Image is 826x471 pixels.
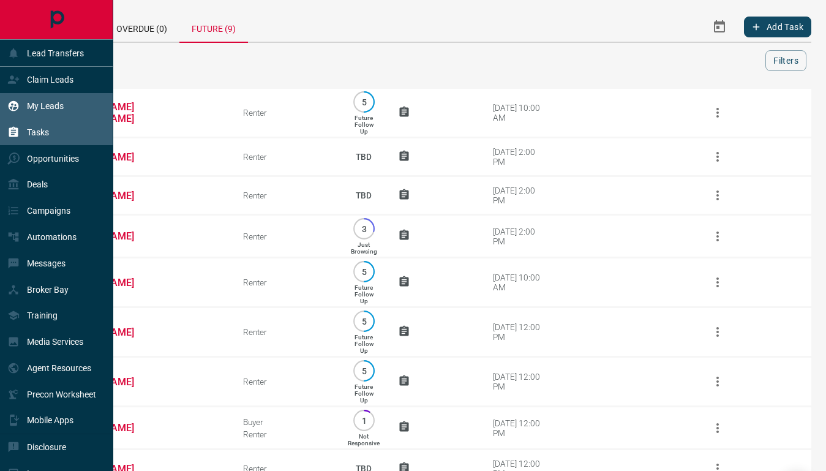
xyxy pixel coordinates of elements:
p: Not Responsive [348,433,380,447]
p: 1 [359,416,369,425]
div: [DATE] 2:00 PM [493,227,545,246]
button: Select Date Range [705,12,734,42]
p: 5 [359,317,369,326]
div: Future (9) [179,12,248,43]
button: Filters [765,50,806,71]
p: TBD [348,179,380,212]
p: Future Follow Up [355,334,374,354]
div: Renter [243,232,330,241]
p: Future Follow Up [355,284,374,304]
p: Future Follow Up [355,383,374,404]
button: Add Task [744,17,811,37]
div: [DATE] 2:00 PM [493,147,545,167]
p: Just Browsing [351,241,377,255]
div: Renter [243,277,330,287]
div: Renter [243,327,330,337]
p: 5 [359,267,369,276]
div: Buyer [243,417,330,427]
div: [DATE] 10:00 AM [493,103,545,122]
p: 3 [359,224,369,233]
div: Renter [243,429,330,439]
div: Renter [243,190,330,200]
p: 5 [359,366,369,375]
div: [DATE] 10:00 AM [493,273,545,292]
div: [DATE] 12:00 PM [493,418,545,438]
div: Renter [243,152,330,162]
p: 5 [359,97,369,107]
div: [DATE] 12:00 PM [493,372,545,391]
p: TBD [348,140,380,173]
div: Renter [243,377,330,386]
div: Overdue (0) [104,12,179,42]
div: Renter [243,108,330,118]
div: [DATE] 12:00 PM [493,322,545,342]
p: Future Follow Up [355,115,374,135]
div: [DATE] 2:00 PM [493,186,545,205]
